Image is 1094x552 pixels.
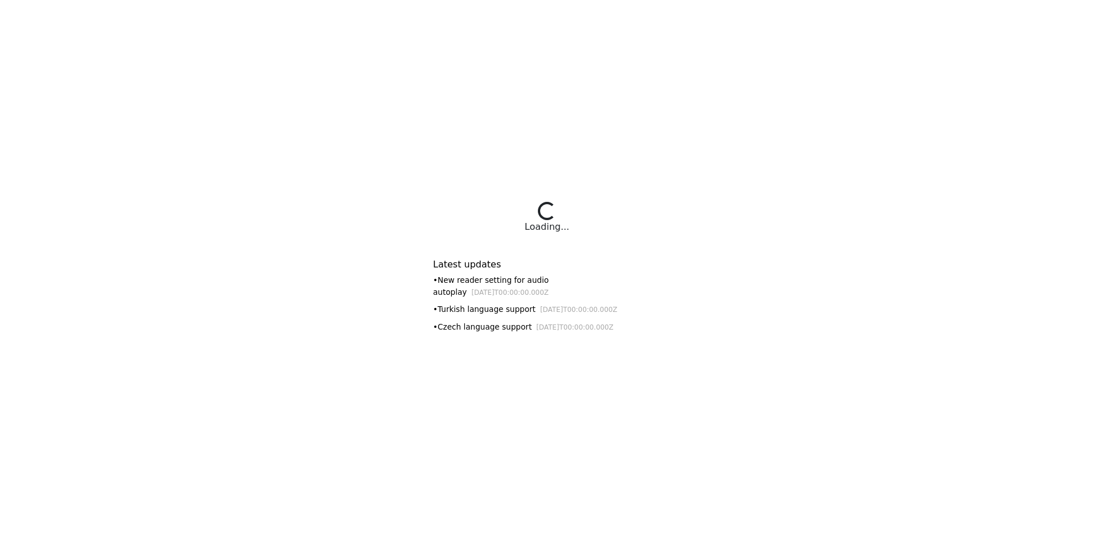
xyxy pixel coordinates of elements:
[525,220,569,234] div: Loading...
[433,259,661,270] h6: Latest updates
[433,274,661,298] div: • New reader setting for audio autoplay
[536,323,614,331] small: [DATE]T00:00:00.000Z
[433,303,661,315] div: • Turkish language support
[540,306,618,314] small: [DATE]T00:00:00.000Z
[433,321,661,333] div: • Czech language support
[471,289,549,297] small: [DATE]T00:00:00.000Z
